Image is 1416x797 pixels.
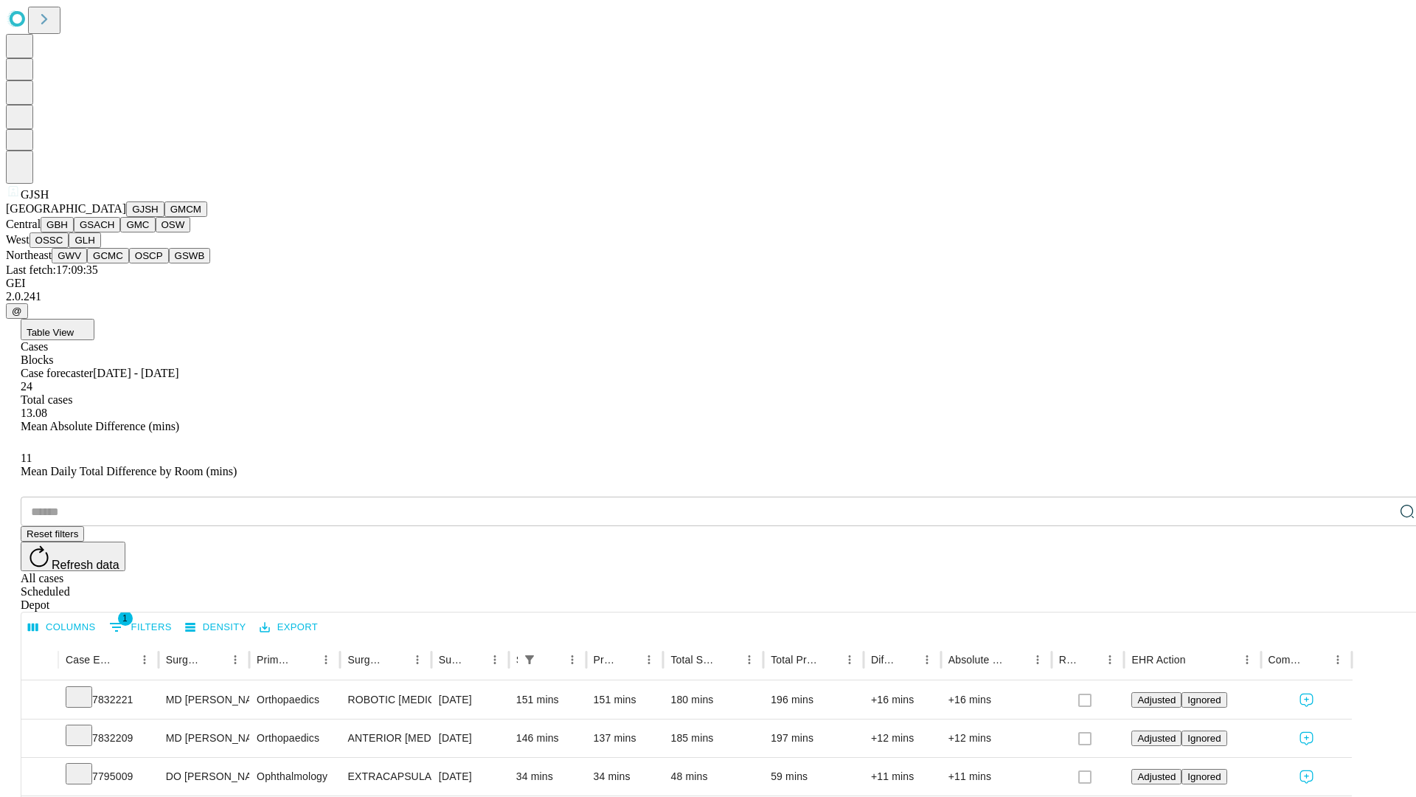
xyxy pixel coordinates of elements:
[1079,649,1100,670] button: Sort
[1181,769,1226,784] button: Ignored
[407,649,428,670] button: Menu
[771,720,856,757] div: 197 mins
[29,232,69,248] button: OSSC
[1181,692,1226,708] button: Ignored
[1137,733,1176,744] span: Adjusted
[1187,694,1221,705] span: Ignored
[347,758,423,796] div: EXTRACAPSULAR CATARACT REMOVAL WITH [MEDICAL_DATA]
[12,306,22,317] span: @
[29,688,51,714] button: Expand
[105,615,176,639] button: Show filters
[516,758,579,796] div: 34 mins
[516,681,579,719] div: 151 mins
[1100,649,1120,670] button: Menu
[295,649,316,670] button: Sort
[670,720,756,757] div: 185 mins
[718,649,739,670] button: Sort
[516,720,579,757] div: 146 mins
[66,681,151,719] div: 7832221
[41,217,74,232] button: GBH
[225,649,246,670] button: Menu
[134,649,155,670] button: Menu
[618,649,639,670] button: Sort
[6,233,29,246] span: West
[1187,771,1221,782] span: Ignored
[1187,649,1208,670] button: Sort
[485,649,505,670] button: Menu
[69,232,100,248] button: GLH
[771,681,856,719] div: 196 mins
[6,277,1410,290] div: GEI
[1131,731,1181,746] button: Adjusted
[21,188,49,201] span: GJSH
[1237,649,1257,670] button: Menu
[819,649,839,670] button: Sort
[6,249,52,261] span: Northeast
[594,681,656,719] div: 151 mins
[27,327,74,338] span: Table View
[257,758,333,796] div: Ophthalmology
[21,393,72,406] span: Total cases
[166,758,242,796] div: DO [PERSON_NAME]
[439,681,502,719] div: [DATE]
[27,528,78,539] span: Reset filters
[257,654,294,666] div: Primary Service
[1027,649,1048,670] button: Menu
[29,765,51,790] button: Expand
[464,649,485,670] button: Sort
[257,681,333,719] div: Orthopaedics
[1131,692,1181,708] button: Adjusted
[118,611,133,626] span: 1
[6,303,28,319] button: @
[29,726,51,752] button: Expand
[871,681,934,719] div: +16 mins
[639,649,659,670] button: Menu
[1131,654,1185,666] div: EHR Action
[771,654,817,666] div: Total Predicted Duration
[1181,731,1226,746] button: Ignored
[519,649,540,670] div: 1 active filter
[256,616,322,639] button: Export
[6,218,41,230] span: Central
[87,248,129,263] button: GCMC
[120,217,155,232] button: GMC
[439,758,502,796] div: [DATE]
[21,526,84,542] button: Reset filters
[52,559,119,571] span: Refresh data
[129,248,169,263] button: OSCP
[6,202,126,215] span: [GEOGRAPHIC_DATA]
[6,290,1410,303] div: 2.0.241
[1059,654,1078,666] div: Resolved in EHR
[166,654,203,666] div: Surgeon Name
[21,407,47,419] span: 13.08
[204,649,225,670] button: Sort
[1187,733,1221,744] span: Ignored
[771,758,856,796] div: 59 mins
[917,649,937,670] button: Menu
[670,654,717,666] div: Total Scheduled Duration
[1131,769,1181,784] button: Adjusted
[52,248,87,263] button: GWV
[439,654,462,666] div: Surgery Date
[21,420,179,432] span: Mean Absolute Difference (mins)
[1007,649,1027,670] button: Sort
[21,542,125,571] button: Refresh data
[347,681,423,719] div: ROBOTIC [MEDICAL_DATA] KNEE TOTAL
[386,649,407,670] button: Sort
[1137,694,1176,705] span: Adjusted
[594,720,656,757] div: 137 mins
[839,649,860,670] button: Menu
[871,654,895,666] div: Difference
[871,720,934,757] div: +12 mins
[166,681,242,719] div: MD [PERSON_NAME] [PERSON_NAME]
[156,217,191,232] button: OSW
[1327,649,1348,670] button: Menu
[541,649,562,670] button: Sort
[739,649,760,670] button: Menu
[21,367,93,379] span: Case forecaster
[257,720,333,757] div: Orthopaedics
[181,616,250,639] button: Density
[164,201,207,217] button: GMCM
[66,654,112,666] div: Case Epic Id
[1137,771,1176,782] span: Adjusted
